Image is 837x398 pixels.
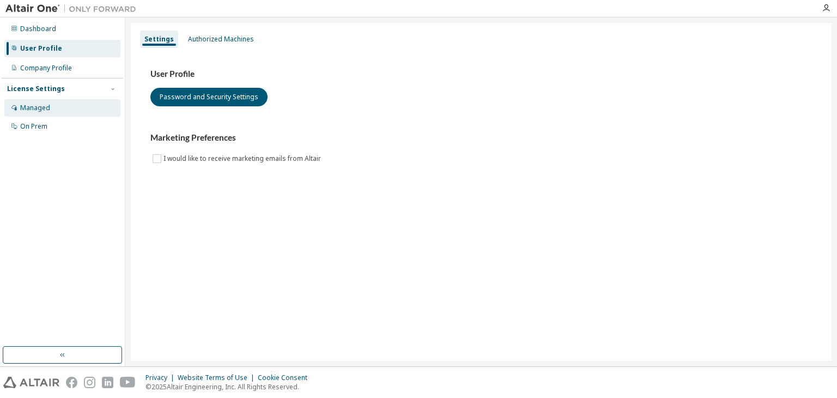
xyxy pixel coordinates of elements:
[84,377,95,388] img: instagram.svg
[20,44,62,53] div: User Profile
[188,35,254,44] div: Authorized Machines
[258,373,314,382] div: Cookie Consent
[66,377,77,388] img: facebook.svg
[150,88,268,106] button: Password and Security Settings
[20,25,56,33] div: Dashboard
[150,132,812,143] h3: Marketing Preferences
[120,377,136,388] img: youtube.svg
[144,35,174,44] div: Settings
[163,152,323,165] label: I would like to receive marketing emails from Altair
[145,382,314,391] p: © 2025 Altair Engineering, Inc. All Rights Reserved.
[150,69,812,80] h3: User Profile
[20,64,72,73] div: Company Profile
[102,377,113,388] img: linkedin.svg
[20,104,50,112] div: Managed
[178,373,258,382] div: Website Terms of Use
[7,85,65,93] div: License Settings
[145,373,178,382] div: Privacy
[20,122,47,131] div: On Prem
[5,3,142,14] img: Altair One
[3,377,59,388] img: altair_logo.svg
